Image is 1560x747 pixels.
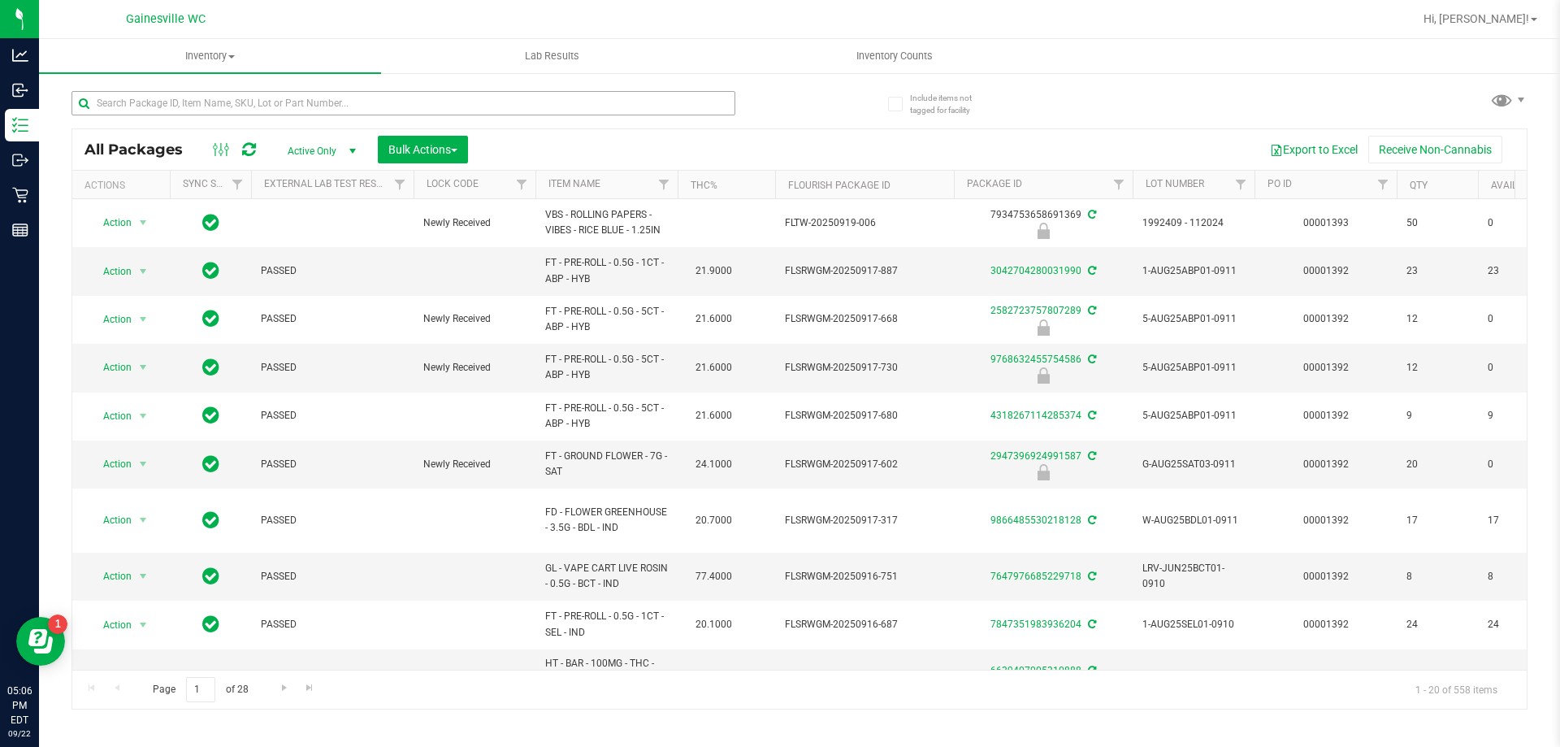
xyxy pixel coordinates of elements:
[378,136,468,163] button: Bulk Actions
[1142,215,1245,231] span: 1992409 - 112024
[1488,360,1549,376] span: 0
[224,171,251,198] a: Filter
[990,305,1081,316] a: 2582723757807289
[1085,265,1096,276] span: Sync from Compliance System
[261,617,404,632] span: PASSED
[202,667,219,690] span: In Sync
[788,180,890,191] a: Flourish Package ID
[202,356,219,379] span: In Sync
[1368,136,1502,163] button: Receive Non-Cannabis
[89,614,132,636] span: Action
[388,143,457,156] span: Bulk Actions
[89,260,132,283] span: Action
[133,668,154,691] span: select
[785,569,944,584] span: FLSRWGM-20250916-751
[202,565,219,588] span: In Sync
[423,360,526,376] span: Newly Received
[16,617,65,666] iframe: Resource center
[545,449,668,480] span: FT - GROUND FLOWER - 7G - SAT
[1085,515,1096,526] span: Sync from Compliance System
[84,141,199,159] span: All Packages
[12,222,28,238] inline-svg: Reports
[1142,360,1245,376] span: 5-AUG25ABP01-0911
[785,215,944,231] span: FLTW-20250919-006
[687,453,740,476] span: 24.1000
[545,609,668,640] span: FT - PRE-ROLL - 0.5G - 1CT - SEL - IND
[1085,450,1096,462] span: Sync from Compliance System
[1146,178,1204,189] a: Lot Number
[723,39,1065,73] a: Inventory Counts
[1303,265,1349,276] a: 00001392
[202,509,219,532] span: In Sync
[990,665,1081,676] a: 6639407005310888
[89,668,132,691] span: Action
[89,308,132,331] span: Action
[1085,209,1096,220] span: Sync from Compliance System
[48,615,67,634] iframe: Resource center unread badge
[687,667,734,691] span: 0.1870
[687,613,740,636] span: 20.1000
[990,354,1081,365] a: 9768632455754586
[133,260,154,283] span: select
[1142,311,1245,327] span: 5-AUG25ABP01-0911
[1406,617,1468,632] span: 24
[39,39,381,73] a: Inventory
[1406,569,1468,584] span: 8
[126,12,206,26] span: Gainesville WC
[545,255,668,286] span: FT - PRE-ROLL - 0.5G - 1CT - ABP - HYB
[1488,263,1549,279] span: 23
[381,39,723,73] a: Lab Results
[1406,263,1468,279] span: 23
[1303,515,1349,526] a: 00001392
[202,453,219,476] span: In Sync
[951,207,1135,239] div: 7934753658691369
[1488,408,1549,423] span: 9
[89,565,132,588] span: Action
[1267,178,1292,189] a: PO ID
[261,569,404,584] span: PASSED
[1085,410,1096,421] span: Sync from Compliance System
[12,187,28,203] inline-svg: Retail
[89,356,132,379] span: Action
[545,304,668,335] span: FT - PRE-ROLL - 0.5G - 5CT - ABP - HYB
[133,211,154,234] span: select
[183,178,245,189] a: Sync Status
[509,171,535,198] a: Filter
[1142,561,1245,592] span: LRV-JUN25BCT01-0910
[545,561,668,592] span: GL - VAPE CART LIVE ROSIN - 0.5G - BCT - IND
[39,49,381,63] span: Inventory
[687,404,740,428] span: 21.6000
[1085,305,1096,316] span: Sync from Compliance System
[423,457,526,472] span: Newly Received
[990,265,1081,276] a: 3042704280031990
[1303,410,1349,421] a: 00001392
[990,515,1081,526] a: 9866485530218128
[785,311,944,327] span: FLSRWGM-20250917-668
[951,223,1135,239] div: Newly Received
[1370,171,1397,198] a: Filter
[951,367,1135,384] div: Newly Received
[12,82,28,98] inline-svg: Inbound
[202,259,219,282] span: In Sync
[133,405,154,428] span: select
[12,117,28,133] inline-svg: Inventory
[1488,311,1549,327] span: 0
[298,677,322,699] a: Go to the last page
[687,356,740,380] span: 21.6000
[651,171,678,198] a: Filter
[202,613,219,636] span: In Sync
[1402,677,1510,701] span: 1 - 20 of 558 items
[545,401,668,432] span: FT - PRE-ROLL - 0.5G - 5CT - ABP - HYB
[785,513,944,528] span: FLSRWGM-20250917-317
[264,178,392,189] a: External Lab Test Result
[545,207,668,238] span: VBS - ROLLING PAPERS - VIBES - RICE BLUE - 1.25IN
[133,565,154,588] span: select
[1488,513,1549,528] span: 17
[1259,136,1368,163] button: Export to Excel
[133,308,154,331] span: select
[84,180,163,191] div: Actions
[1106,171,1133,198] a: Filter
[967,178,1022,189] a: Package ID
[71,91,735,115] input: Search Package ID, Item Name, SKU, Lot or Part Number...
[261,457,404,472] span: PASSED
